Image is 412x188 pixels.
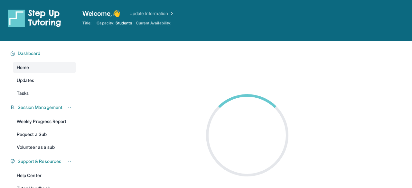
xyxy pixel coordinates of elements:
[13,62,76,73] a: Home
[13,141,76,153] a: Volunteer as a sub
[13,116,76,127] a: Weekly Progress Report
[136,21,171,26] span: Current Availability:
[116,21,132,26] span: Students
[15,50,72,57] button: Dashboard
[18,104,62,111] span: Session Management
[13,170,76,181] a: Help Center
[97,21,114,26] span: Capacity:
[129,10,174,17] a: Update Information
[13,75,76,86] a: Updates
[15,158,72,165] button: Support & Resources
[8,9,61,27] img: logo
[15,104,72,111] button: Session Management
[13,129,76,140] a: Request a Sub
[17,90,29,96] span: Tasks
[82,9,120,18] span: Welcome, 👋
[82,21,91,26] span: Title:
[17,77,34,84] span: Updates
[168,10,174,17] img: Chevron Right
[13,87,76,99] a: Tasks
[18,50,41,57] span: Dashboard
[18,158,61,165] span: Support & Resources
[17,64,29,71] span: Home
